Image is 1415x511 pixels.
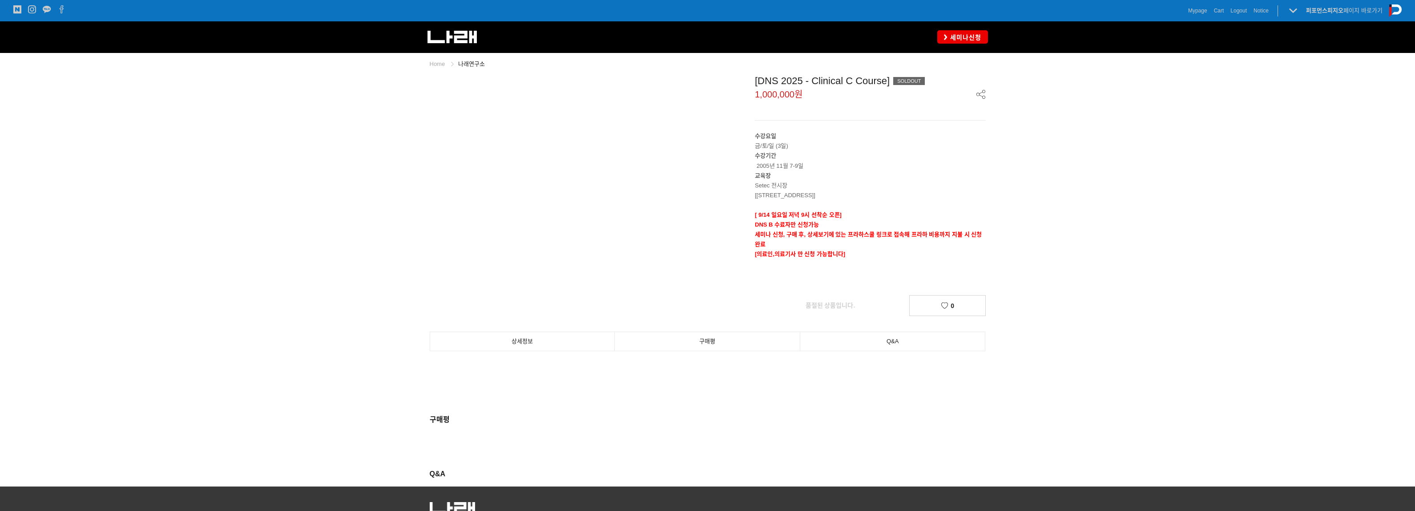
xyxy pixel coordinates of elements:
span: 세미나신청 [947,33,981,42]
p: 금/토/일 (3일) [755,131,986,151]
strong: 퍼포먼스피지오 [1306,7,1343,14]
a: Q&A [800,332,985,351]
a: 상세정보 [430,332,615,351]
a: 0 [909,295,986,316]
p: 2005년 11월 7-9일 [755,151,986,170]
a: Cart [1214,6,1224,15]
a: Logout [1230,6,1247,15]
span: 0 [951,302,954,309]
a: Mypage [1188,6,1207,15]
p: [[STREET_ADDRESS]] [755,191,986,200]
a: 세미나신청 [937,30,988,43]
a: 퍼포먼스피지오페이지 바로가기 [1306,7,1383,14]
strong: 수강기간 [755,152,776,159]
span: 품절된 상품입니다. [806,302,855,309]
div: 구매평 [430,414,450,432]
div: SOLDOUT [893,77,925,85]
a: 나래연구소 [458,61,485,67]
a: 구매평 [615,332,800,351]
div: [DNS 2025 - Clinical C Course] [755,75,986,87]
strong: 수강요일 [755,133,776,139]
p: Setec 전시장 [755,181,986,191]
strong: [의료인,의료기사 만 신청 가능합니다] [755,251,845,257]
a: Notice [1254,6,1269,15]
a: Home [430,61,445,67]
span: 1,000,000원 [755,90,802,99]
strong: 교육장 [755,172,771,179]
strong: 세미나 신청, 구매 후, 상세보기에 있는 프라하스쿨 링크로 접속해 프라하 비용까지 지불 시 신청완료 [755,231,982,247]
strong: [ 9/14 일요일 저녁 9시 선착순 오픈] [755,211,842,218]
div: Q&A [430,468,446,487]
strong: DNS B 수료자만 신청가능 [755,221,819,228]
